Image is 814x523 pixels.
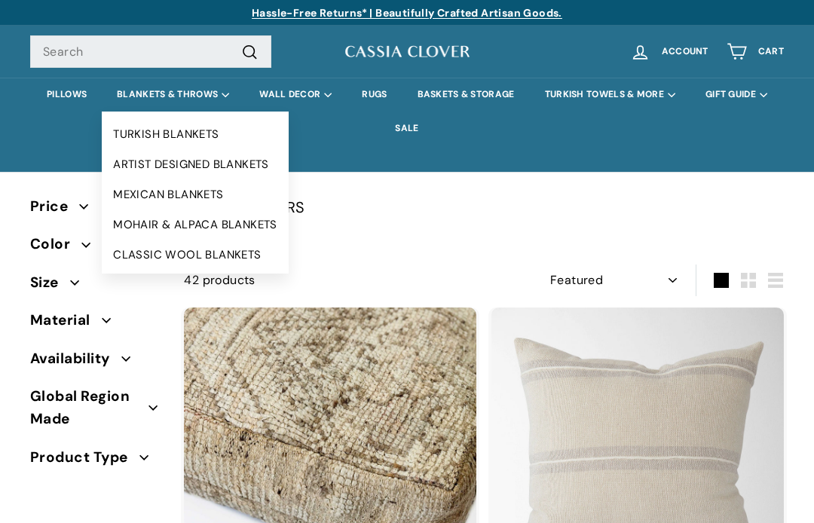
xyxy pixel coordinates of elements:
[30,233,81,255] span: Color
[530,78,690,112] summary: TURKISH TOWELS & MORE
[184,271,484,290] div: 42 products
[30,191,160,229] button: Price
[662,47,708,57] span: Account
[30,446,139,469] span: Product Type
[347,78,402,112] a: RUGS
[718,29,793,74] a: Cart
[380,112,433,145] a: SALE
[30,35,271,69] input: Search
[102,240,289,270] a: CLASSIC WOOL BLANKETS
[758,47,784,57] span: Cart
[30,268,160,305] button: Size
[690,78,782,112] summary: GIFT GUIDE
[244,78,347,112] summary: WALL DECOR
[184,195,784,219] div: PILLOW COVERS
[402,78,530,112] a: BASKETS & STORAGE
[30,344,160,381] button: Availability
[30,385,148,431] span: Global Region Made
[30,442,160,480] button: Product Type
[30,347,121,370] span: Availability
[30,381,160,442] button: Global Region Made
[30,309,102,332] span: Material
[102,210,289,240] a: MOHAIR & ALPACA BLANKETS
[30,229,160,267] button: Color
[30,271,70,294] span: Size
[30,305,160,343] button: Material
[102,149,289,179] a: ARTIST DESIGNED BLANKETS
[102,119,289,149] a: TURKISH BLANKETS
[102,78,244,112] summary: BLANKETS & THROWS
[102,179,289,210] a: MEXICAN BLANKETS
[30,195,79,218] span: Price
[621,29,718,74] a: Account
[32,78,102,112] a: PILLOWS
[252,6,562,20] a: Hassle-Free Returns* | Beautifully Crafted Artisan Goods.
